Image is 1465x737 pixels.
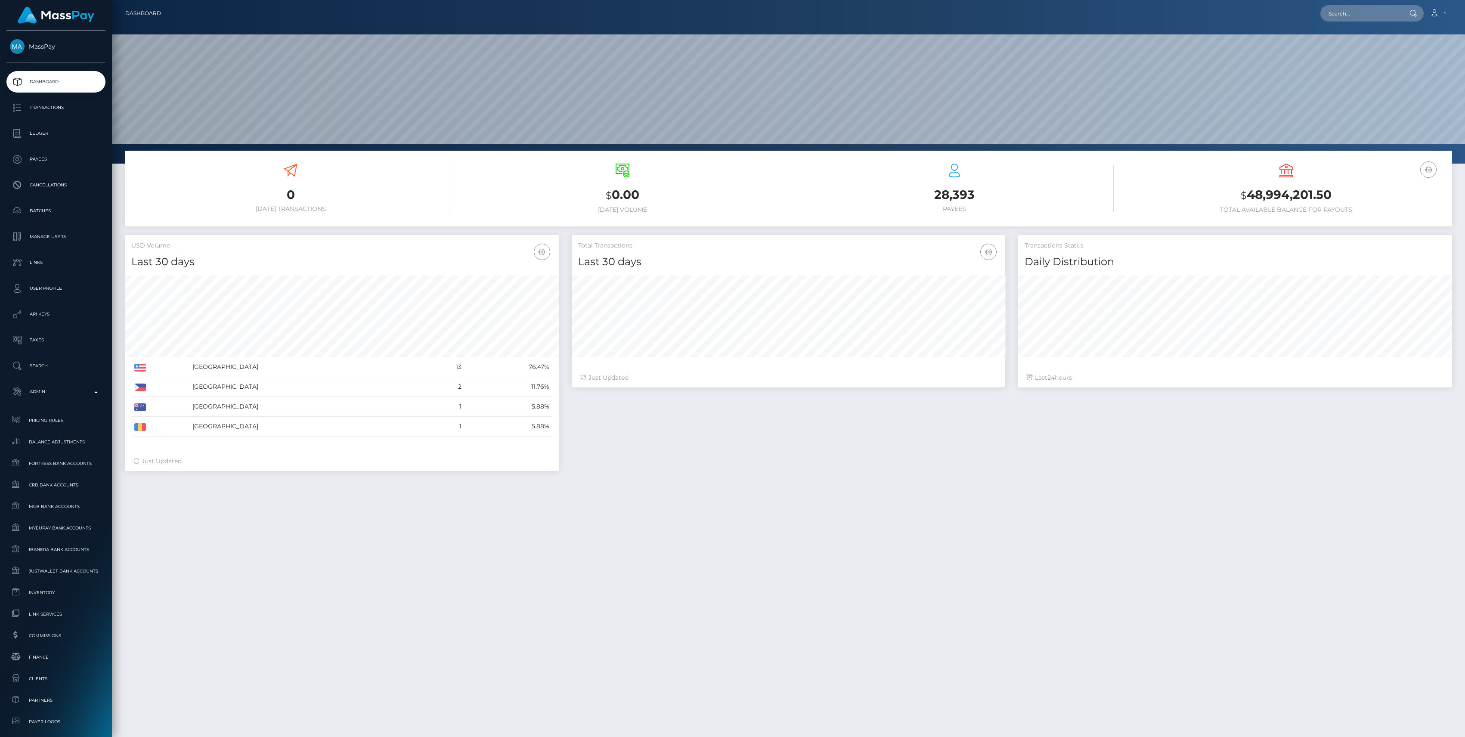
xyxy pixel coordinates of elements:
img: MassPay [10,39,25,54]
td: 5.88% [465,397,552,417]
span: Inventory [10,588,102,598]
span: 24 [1047,374,1055,381]
h6: Total Available Balance for Payouts [1127,206,1446,214]
h3: 28,393 [795,186,1114,203]
img: US.png [134,364,146,372]
p: Batches [10,204,102,217]
span: Link Services [10,609,102,619]
h5: Total Transactions [578,242,999,250]
a: Pricing Rules [6,411,105,430]
p: Payees [10,153,102,166]
h5: USD Volume [131,242,552,250]
p: Cancellations [10,179,102,192]
td: 76.47% [465,357,552,377]
h3: 0 [131,186,450,203]
a: Partners [6,691,105,709]
p: Manage Users [10,230,102,243]
p: Ledger [10,127,102,140]
span: MyEUPay Bank Accounts [10,523,102,533]
span: Commissions [10,631,102,641]
a: Dashboard [125,4,161,22]
h4: Last 30 days [131,254,552,269]
p: User Profile [10,282,102,295]
a: Finance [6,648,105,666]
p: Admin [10,385,102,398]
div: Just Updated [580,373,997,382]
a: Batches [6,200,105,222]
h5: Transactions Status [1025,242,1446,250]
a: Payees [6,149,105,170]
a: Link Services [6,605,105,623]
img: MassPay Logo [18,7,94,24]
p: Links [10,256,102,269]
a: Manage Users [6,226,105,248]
a: Balance Adjustments [6,433,105,451]
span: MCB Bank Accounts [10,502,102,511]
img: RO.png [134,423,146,431]
h3: 0.00 [463,186,782,204]
td: 1 [426,417,465,437]
p: Search [10,359,102,372]
p: Dashboard [10,75,102,88]
a: Inventory [6,583,105,602]
a: Admin [6,381,105,403]
td: 1 [426,397,465,417]
input: Search... [1320,5,1401,22]
h4: Daily Distribution [1025,254,1446,269]
h4: Last 30 days [578,254,999,269]
div: Just Updated [133,457,550,466]
a: Cancellations [6,174,105,196]
td: 13 [426,357,465,377]
a: Links [6,252,105,273]
a: Clients [6,669,105,688]
a: Search [6,355,105,377]
h3: 48,994,201.50 [1127,186,1446,204]
p: Transactions [10,101,102,114]
small: $ [606,189,612,201]
td: [GEOGRAPHIC_DATA] [189,417,426,437]
td: 5.88% [465,417,552,437]
a: Payer Logos [6,712,105,731]
img: AU.png [134,403,146,411]
a: Fortress Bank Accounts [6,454,105,473]
td: 2 [426,377,465,397]
a: Ledger [6,123,105,144]
span: Balance Adjustments [10,437,102,447]
a: User Profile [6,278,105,299]
span: Finance [10,652,102,662]
span: Pricing Rules [10,415,102,425]
a: MCB Bank Accounts [6,497,105,516]
p: API Keys [10,308,102,321]
a: Dashboard [6,71,105,93]
div: Last hours [1027,373,1443,382]
p: Taxes [10,334,102,347]
a: CRB Bank Accounts [6,476,105,494]
a: API Keys [6,303,105,325]
a: JustWallet Bank Accounts [6,562,105,580]
td: [GEOGRAPHIC_DATA] [189,377,426,397]
span: MassPay [6,43,105,50]
span: Ibanera Bank Accounts [10,545,102,554]
span: CRB Bank Accounts [10,480,102,490]
img: PH.png [134,384,146,391]
small: $ [1241,189,1247,201]
a: MyEUPay Bank Accounts [6,519,105,537]
td: [GEOGRAPHIC_DATA] [189,397,426,417]
h6: Payees [795,205,1114,213]
td: [GEOGRAPHIC_DATA] [189,357,426,377]
span: Clients [10,674,102,684]
a: Ibanera Bank Accounts [6,540,105,559]
span: Fortress Bank Accounts [10,458,102,468]
a: Transactions [6,97,105,118]
a: Commissions [6,626,105,645]
span: Payer Logos [10,717,102,727]
h6: [DATE] Volume [463,206,782,214]
span: JustWallet Bank Accounts [10,566,102,576]
td: 11.76% [465,377,552,397]
a: Taxes [6,329,105,351]
span: Partners [10,695,102,705]
h6: [DATE] Transactions [131,205,450,213]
